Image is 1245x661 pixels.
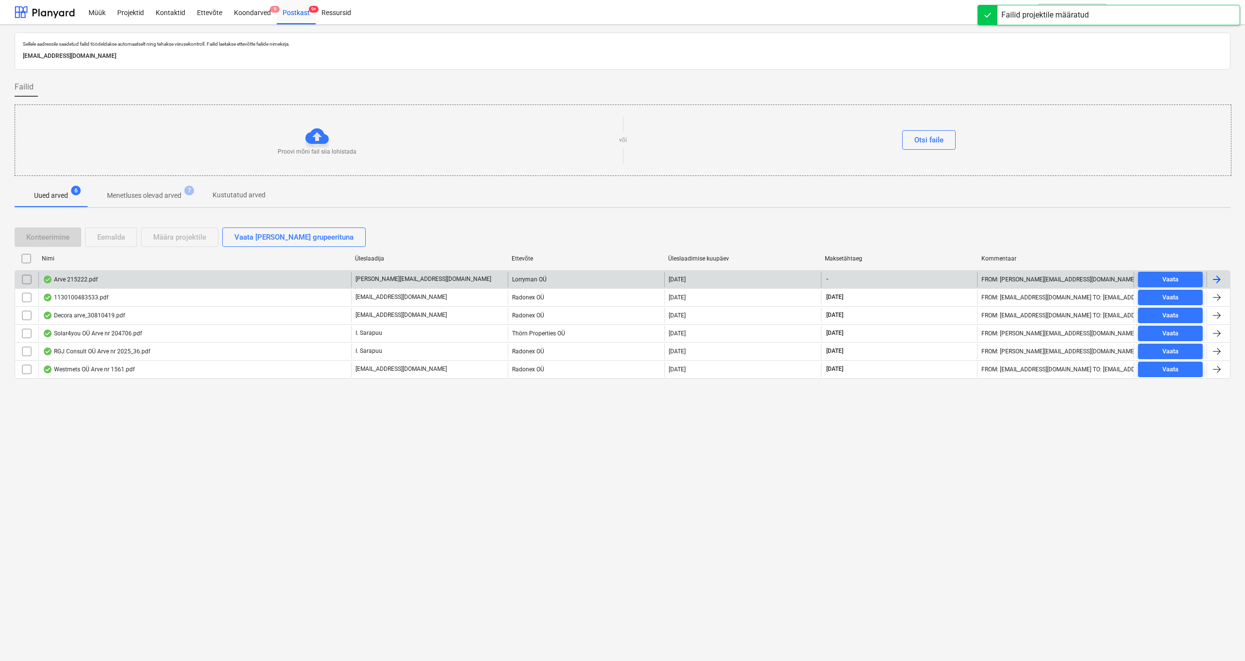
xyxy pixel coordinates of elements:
div: Andmed failist loetud [43,312,53,319]
div: Vaata [1162,346,1178,357]
div: Andmed failist loetud [43,294,53,301]
button: Vaata [1138,290,1203,305]
button: Vaata [PERSON_NAME] grupeerituna [222,227,366,247]
button: Vaata [1138,362,1203,377]
span: 9 [270,6,280,13]
p: Menetluses olevad arved [107,191,181,201]
div: Vaata [1162,328,1178,339]
div: Failid projektile määratud [1001,9,1089,21]
div: 1130100483533.pdf [43,294,108,301]
p: [PERSON_NAME][EMAIL_ADDRESS][DOMAIN_NAME] [356,275,491,283]
div: Vaata [PERSON_NAME] grupeerituna [234,231,354,244]
div: [DATE] [669,276,686,283]
div: Decora arve_30810419.pdf [43,312,125,319]
button: Vaata [1138,272,1203,287]
div: Andmed failist loetud [43,348,53,355]
span: Failid [15,81,34,93]
span: [DATE] [825,293,844,301]
div: Maksetähtaeg [825,255,974,262]
p: I. Sarapuu [356,347,382,355]
span: 9+ [309,6,319,13]
button: Vaata [1138,344,1203,359]
span: [DATE] [825,329,844,337]
div: Vaata [1162,310,1178,321]
p: või [619,136,627,144]
div: Thörn Properties OÜ [508,326,664,341]
span: [DATE] [825,347,844,355]
div: Üleslaadimise kuupäev [668,255,817,262]
span: [DATE] [825,365,844,373]
div: Lorryman OÜ [508,272,664,287]
div: Radonex OÜ [508,290,664,305]
div: [DATE] [669,312,686,319]
div: Andmed failist loetud [43,365,53,373]
span: [DATE] [825,311,844,319]
div: Solar4you OÜ Arve nr 204706.pdf [43,330,142,337]
div: Radonex OÜ [508,308,664,323]
div: RGJ Consult OÜ Arve nr 2025_36.pdf [43,348,150,355]
span: 7 [184,186,194,195]
button: Vaata [1138,308,1203,323]
p: Kustutatud arved [213,190,266,200]
span: 6 [71,186,81,195]
div: [DATE] [669,294,686,301]
div: Westmets OÜ Arve nr 1561.pdf [43,365,135,373]
p: Sellele aadressile saadetud failid töödeldakse automaatselt ning tehakse viirusekontroll. Failid ... [23,41,1222,47]
p: [EMAIL_ADDRESS][DOMAIN_NAME] [356,365,447,373]
p: [EMAIL_ADDRESS][DOMAIN_NAME] [356,293,447,301]
div: Vaata [1162,292,1178,303]
div: Arve 215222.pdf [43,276,98,283]
div: Andmed failist loetud [43,330,53,337]
div: [DATE] [669,366,686,373]
div: [DATE] [669,330,686,337]
p: Uued arved [34,191,68,201]
p: [EMAIL_ADDRESS][DOMAIN_NAME] [356,311,447,319]
span: - [825,275,829,283]
div: Kommentaar [981,255,1130,262]
div: Ettevõte [512,255,660,262]
div: Radonex OÜ [508,344,664,359]
div: Otsi faile [914,134,943,146]
button: Vaata [1138,326,1203,341]
div: Vaata [1162,364,1178,375]
div: Nimi [42,255,347,262]
div: Proovi mõni fail siia lohistadavõiOtsi faile [15,104,1231,176]
p: Proovi mõni fail siia lohistada [278,148,356,156]
div: [DATE] [669,348,686,355]
div: Vaata [1162,274,1178,285]
p: I. Sarapuu [356,329,382,337]
div: Üleslaadija [355,255,504,262]
button: Otsi faile [902,130,956,150]
div: Radonex OÜ [508,362,664,377]
p: [EMAIL_ADDRESS][DOMAIN_NAME] [23,51,1222,61]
